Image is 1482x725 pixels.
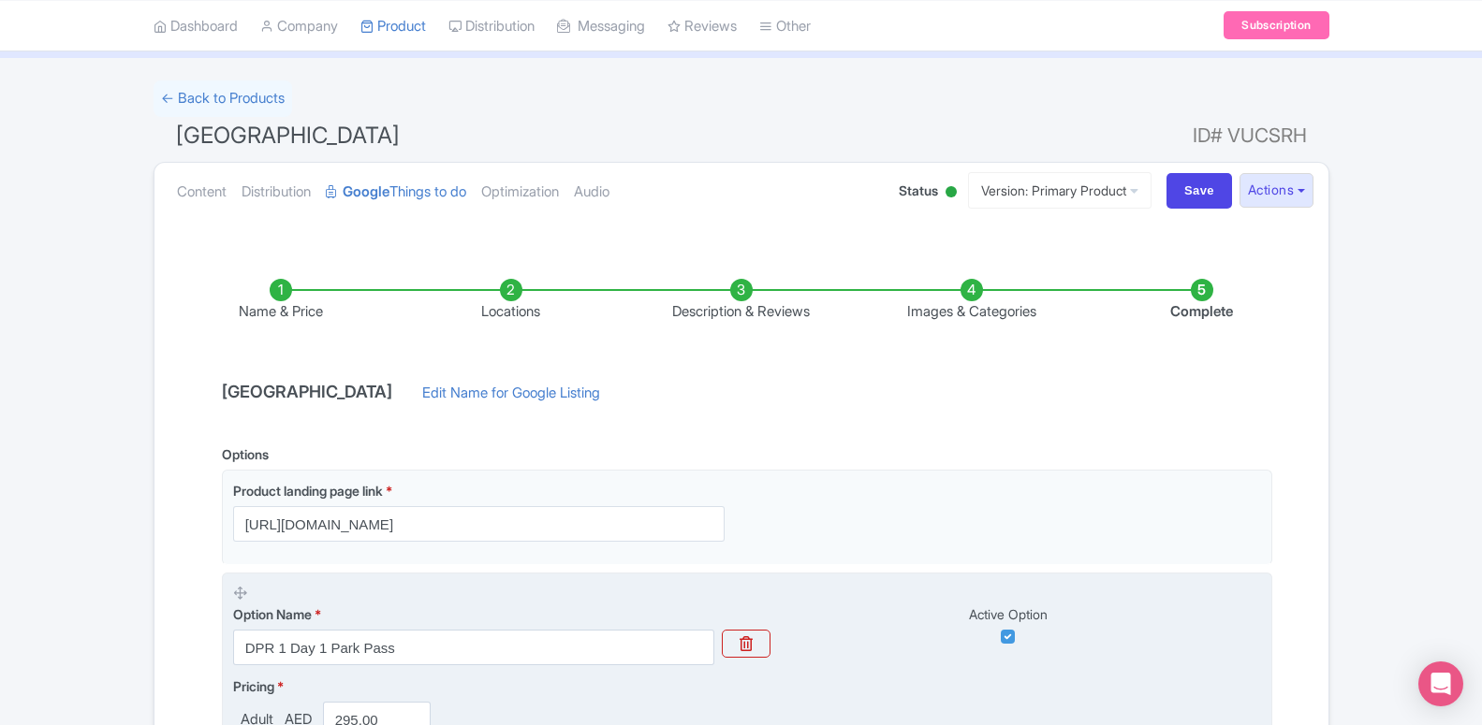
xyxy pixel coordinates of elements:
[481,163,559,222] a: Optimization
[857,279,1087,323] li: Images & Categories
[942,179,961,208] div: Active
[233,678,274,694] span: Pricing
[968,172,1152,209] a: Version: Primary Product
[211,383,404,401] h4: [GEOGRAPHIC_DATA]
[176,122,400,149] span: [GEOGRAPHIC_DATA]
[899,181,938,200] span: Status
[233,483,383,499] span: Product landing page link
[1418,661,1463,706] div: Open Intercom Messenger
[1167,173,1232,209] input: Save
[1224,11,1328,39] a: Subscription
[166,279,396,323] li: Name & Price
[242,163,311,222] a: Distribution
[404,383,619,413] a: Edit Name for Google Listing
[1193,117,1307,154] span: ID# VUCSRH
[574,163,609,222] a: Audio
[626,279,857,323] li: Description & Reviews
[222,444,269,464] div: Options
[233,506,725,542] input: Product landing page link
[396,279,626,323] li: Locations
[177,163,227,222] a: Content
[1087,279,1317,323] li: Complete
[969,606,1048,622] span: Active Option
[233,606,312,622] span: Option Name
[154,80,292,117] a: ← Back to Products
[233,630,714,665] input: Option Name
[326,163,466,222] a: GoogleThings to do
[343,181,389,203] strong: Google
[1240,173,1313,208] button: Actions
